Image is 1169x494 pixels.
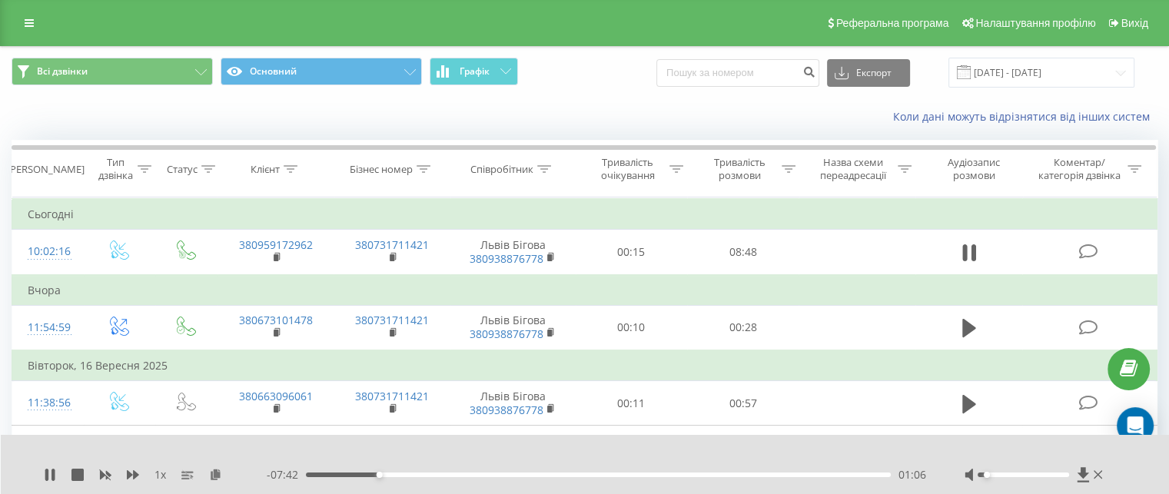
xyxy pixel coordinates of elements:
div: Клієнт [251,163,280,176]
div: [PERSON_NAME] [7,163,85,176]
td: 00:11 [576,381,687,426]
div: Тривалість очікування [589,156,666,182]
td: 04:00 [687,426,799,470]
td: Вівторок, 16 Вересня 2025 [12,350,1157,381]
div: Співробітник [470,163,533,176]
td: 00:57 [687,381,799,426]
a: 380731711421 [355,313,429,327]
a: 380731711421 [355,433,429,448]
a: 380938876778 [470,327,543,341]
span: Налаштування профілю [975,17,1095,29]
div: Бізнес номер [350,163,413,176]
td: 00:15 [576,230,687,275]
button: Графік [430,58,518,85]
span: Реферальна програма [836,17,949,29]
div: Тип дзвінка [97,156,133,182]
a: 380938876778 [470,403,543,417]
td: 00:10 [576,305,687,350]
div: 10:02:16 [28,237,68,267]
div: Accessibility label [984,472,990,478]
span: 01:06 [898,467,926,482]
button: Експорт [827,59,910,87]
td: 08:48 [687,230,799,275]
td: Львів Бігова [450,381,576,426]
div: Статус [167,163,198,176]
div: Коментар/категорія дзвінка [1034,156,1124,182]
span: Вихід [1121,17,1148,29]
a: 380663096061 [239,389,313,403]
div: Аудіозапис розмови [929,156,1019,182]
input: Пошук за номером [656,59,819,87]
div: Назва схеми переадресації [813,156,894,182]
div: Open Intercom Messenger [1117,407,1154,444]
a: 380938876778 [470,251,543,266]
td: Львів Бігова [450,426,576,470]
button: Основний [221,58,422,85]
span: 1 x [154,467,166,482]
td: Вчора [12,275,1157,306]
td: 00:28 [687,305,799,350]
td: Сьогодні [12,199,1157,230]
span: - 07:42 [267,467,306,482]
td: 00:33 [576,426,687,470]
span: Графік [460,66,490,77]
a: 380673101478 [239,313,313,327]
div: 11:38:56 [28,388,68,418]
button: Всі дзвінки [12,58,213,85]
a: 380731711421 [355,389,429,403]
div: Accessibility label [377,472,383,478]
a: 380959172962 [239,237,313,252]
a: 380731711421 [355,237,429,252]
div: 11:54:59 [28,313,68,343]
a: 380663096061 [239,433,313,448]
div: Тривалість розмови [701,156,778,182]
span: Всі дзвінки [37,65,88,78]
div: 11:02:57 [28,433,68,463]
td: Львів Бігова [450,230,576,275]
a: Коли дані можуть відрізнятися вiд інших систем [893,109,1157,124]
td: Львів Бігова [450,305,576,350]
